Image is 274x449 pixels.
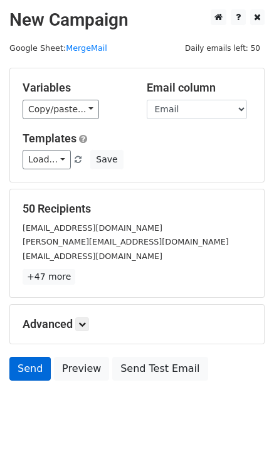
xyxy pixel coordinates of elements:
h5: Email column [147,81,252,95]
span: Daily emails left: 50 [181,41,265,55]
iframe: Chat Widget [211,389,274,449]
small: [EMAIL_ADDRESS][DOMAIN_NAME] [23,223,162,233]
h5: Advanced [23,317,251,331]
h2: New Campaign [9,9,265,31]
a: Templates [23,132,76,145]
small: [PERSON_NAME][EMAIL_ADDRESS][DOMAIN_NAME] [23,237,229,246]
a: +47 more [23,269,75,285]
a: Send [9,357,51,381]
a: Send Test Email [112,357,208,381]
a: Load... [23,150,71,169]
a: Copy/paste... [23,100,99,119]
h5: 50 Recipients [23,202,251,216]
a: Preview [54,357,109,381]
small: [EMAIL_ADDRESS][DOMAIN_NAME] [23,251,162,261]
button: Save [90,150,123,169]
a: MergeMail [66,43,107,53]
h5: Variables [23,81,128,95]
small: Google Sheet: [9,43,107,53]
a: Daily emails left: 50 [181,43,265,53]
